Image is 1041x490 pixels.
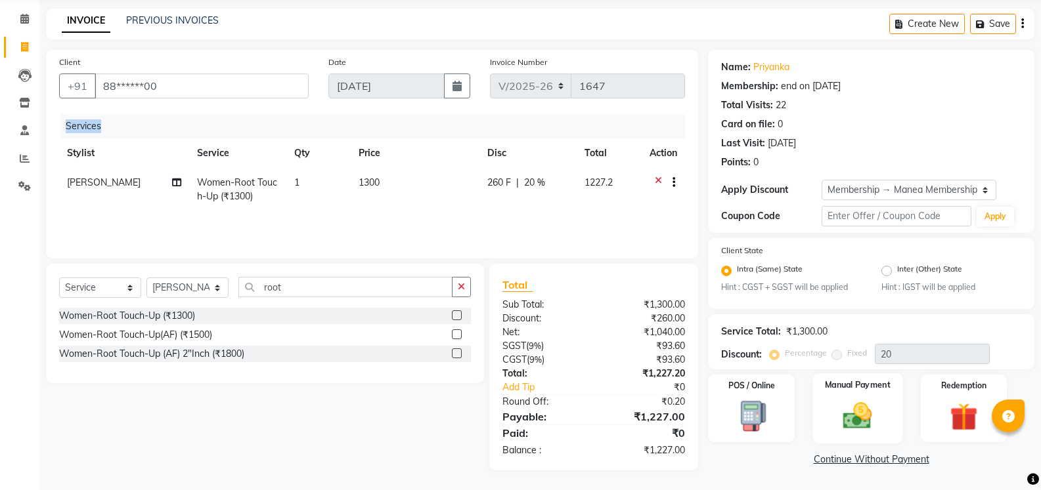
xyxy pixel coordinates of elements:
label: Intra (Same) State [737,263,803,279]
span: Total [502,278,533,292]
div: ₹260.00 [594,312,695,325]
div: Women-Root Touch-Up(AF) (₹1500) [59,328,212,342]
div: 0 [753,155,759,169]
label: Redemption [941,380,986,392]
label: Invoice Number [490,56,547,68]
button: +91 [59,73,96,98]
button: Create New [889,14,965,34]
img: _pos-terminal.svg [729,399,774,433]
label: POS / Online [728,380,775,392]
div: Net: [493,325,594,339]
label: Inter (Other) State [897,263,962,279]
span: | [516,176,519,190]
div: ₹0.20 [594,395,695,409]
div: Service Total: [721,325,781,338]
div: Discount: [721,348,762,361]
span: Women-Root Touch-Up (₹1300) [197,176,277,202]
span: SGST [502,340,526,352]
a: PREVIOUS INVOICES [126,14,219,26]
div: [DATE] [768,136,796,150]
div: Membership: [721,79,778,93]
div: ₹1,300.00 [594,298,695,312]
div: ₹93.60 [594,353,695,367]
span: CGST [502,354,527,365]
input: Enter Offer / Coupon Code [822,206,971,226]
div: ₹1,040.00 [594,325,695,339]
label: Client [59,56,80,68]
div: 22 [776,98,786,112]
label: Fixed [847,347,867,359]
a: Continue Without Payment [711,453,1032,466]
label: Percentage [785,347,827,359]
th: Disc [479,138,577,168]
div: Sub Total: [493,298,594,312]
div: ₹1,227.00 [594,443,695,457]
div: Total Visits: [721,98,773,112]
div: ₹93.60 [594,339,695,353]
div: Paid: [493,425,594,441]
div: Apply Discount [721,183,821,197]
span: 1227.2 [585,176,613,188]
span: 1300 [359,176,380,188]
th: Qty [286,138,351,168]
img: _cash.svg [834,399,881,433]
div: ₹0 [594,425,695,441]
span: 20 % [524,176,545,190]
div: ₹1,227.20 [594,367,695,380]
div: Discount: [493,312,594,325]
span: 9% [529,340,541,351]
th: Service [189,138,286,168]
a: INVOICE [62,9,110,33]
span: [PERSON_NAME] [67,176,141,188]
span: 1 [294,176,299,188]
input: Search by Name/Mobile/Email/Code [95,73,309,98]
div: ₹1,300.00 [786,325,828,338]
small: Hint : CGST + SGST will be applied [721,281,861,293]
th: Stylist [59,138,189,168]
th: Total [577,138,642,168]
div: Women-Root Touch-Up (AF) 2"Inch (₹1800) [59,347,244,361]
div: Payable: [493,409,594,424]
div: Round Off: [493,395,594,409]
span: 260 F [487,176,511,190]
div: Name: [721,60,751,74]
span: 9% [529,354,542,365]
label: Manual Payment [825,379,891,392]
div: end on [DATE] [781,79,841,93]
div: ₹0 [611,380,695,394]
label: Date [328,56,346,68]
div: Points: [721,155,751,169]
div: Women-Root Touch-Up (₹1300) [59,309,195,323]
div: Coupon Code [721,209,821,223]
div: ( ) [493,353,594,367]
button: Save [970,14,1016,34]
input: Search or Scan [238,277,453,297]
div: ( ) [493,339,594,353]
label: Client State [721,245,763,256]
a: Priyanka [753,60,789,74]
div: Card on file: [721,117,775,131]
th: Price [351,138,479,168]
th: Action [642,138,685,168]
img: _gift.svg [941,399,986,434]
small: Hint : IGST will be applied [881,281,1021,293]
div: Balance : [493,443,594,457]
div: ₹1,227.00 [594,409,695,424]
div: 0 [778,117,783,131]
div: Services [60,114,695,138]
a: Add Tip [493,380,611,394]
button: Apply [977,207,1014,226]
div: Last Visit: [721,136,765,150]
div: Total: [493,367,594,380]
